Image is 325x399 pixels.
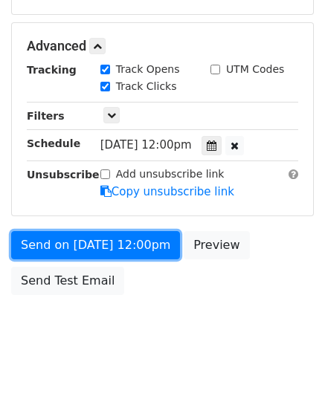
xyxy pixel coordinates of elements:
a: Send on [DATE] 12:00pm [11,231,180,259]
label: Track Clicks [116,79,177,94]
strong: Tracking [27,64,77,76]
label: UTM Codes [226,62,284,77]
a: Preview [184,231,249,259]
label: Track Opens [116,62,180,77]
a: Send Test Email [11,267,124,295]
strong: Unsubscribe [27,169,100,181]
h5: Advanced [27,38,298,54]
iframe: Chat Widget [251,328,325,399]
label: Add unsubscribe link [116,166,225,182]
strong: Filters [27,110,65,122]
a: Copy unsubscribe link [100,185,234,198]
strong: Schedule [27,137,80,149]
span: [DATE] 12:00pm [100,138,192,152]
